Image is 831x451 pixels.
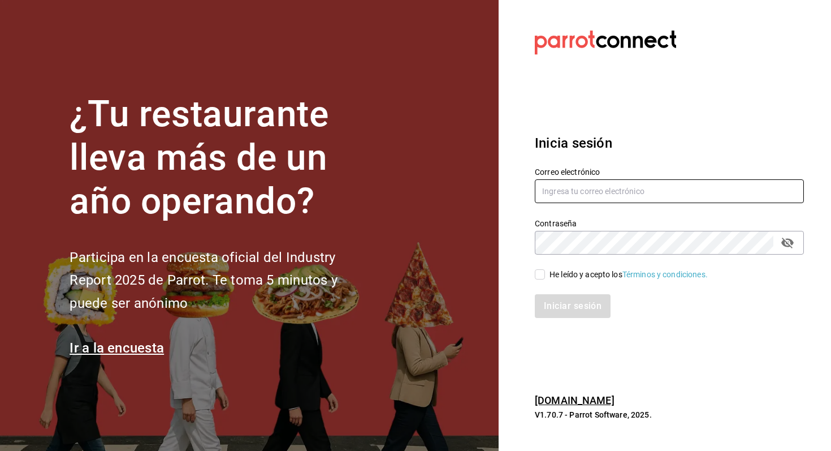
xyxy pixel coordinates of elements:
[535,220,804,227] label: Contraseña
[70,246,375,315] h2: Participa en la encuesta oficial del Industry Report 2025 de Parrot. Te toma 5 minutos y puede se...
[70,93,375,223] h1: ¿Tu restaurante lleva más de un año operando?
[622,270,708,279] a: Términos y condiciones.
[70,340,164,356] a: Ir a la encuesta
[549,269,708,281] div: He leído y acepto los
[535,133,804,153] h3: Inicia sesión
[535,394,614,406] a: [DOMAIN_NAME]
[535,179,804,203] input: Ingresa tu correo electrónico
[535,168,804,176] label: Correo electrónico
[535,409,804,420] p: V1.70.7 - Parrot Software, 2025.
[778,233,797,252] button: passwordField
